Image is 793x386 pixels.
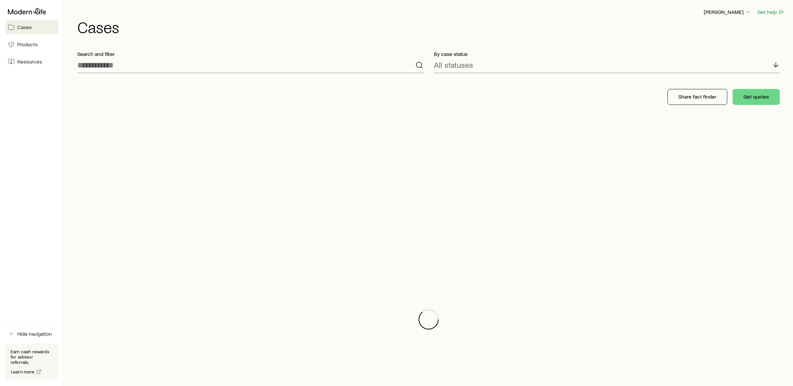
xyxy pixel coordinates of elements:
[5,37,58,52] a: Products
[11,349,53,365] p: Earn cash rewards for advisor referrals.
[5,54,58,69] a: Resources
[77,51,423,57] p: Search and filter
[17,58,42,65] span: Resources
[733,89,780,105] button: Get quotes
[77,19,785,35] h1: Cases
[434,60,473,69] p: All statuses
[434,51,780,57] p: By case status
[17,330,52,337] span: Hide navigation
[703,8,752,16] button: [PERSON_NAME]
[17,41,38,48] span: Products
[5,326,58,341] button: Hide navigation
[757,8,785,16] button: Get help
[5,20,58,34] a: Cases
[704,9,751,15] p: [PERSON_NAME]
[5,344,58,381] div: Earn cash rewards for advisor referrals.Learn more
[678,93,716,100] p: Share fact finder
[667,89,727,105] button: Share fact finder
[17,24,32,30] span: Cases
[11,369,35,374] span: Learn more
